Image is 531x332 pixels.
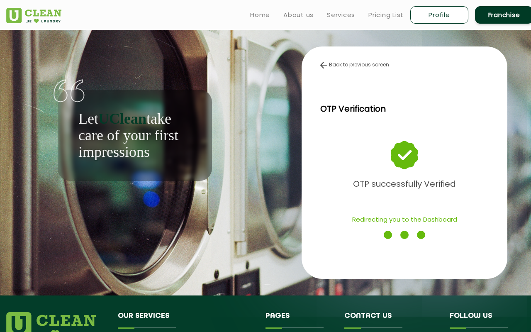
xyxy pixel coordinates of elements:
[250,10,270,20] a: Home
[118,312,253,328] h4: Our Services
[410,6,468,24] a: Profile
[54,79,85,103] img: quote-img
[320,212,489,227] p: Redirecting you to the Dashboard
[344,312,437,328] h4: Contact us
[391,141,418,169] img: success
[265,312,332,328] h4: Pages
[450,312,523,328] h4: Follow us
[353,178,456,190] b: OTP successfully Verified
[78,110,191,160] p: Let take care of your first impressions
[320,62,327,68] img: back-arrow.svg
[320,61,489,68] div: Back to previous screen
[320,103,386,115] p: OTP Verification
[6,8,61,23] img: UClean Laundry and Dry Cleaning
[368,10,404,20] a: Pricing List
[327,10,355,20] a: Services
[98,110,146,127] b: UClean
[283,10,314,20] a: About us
